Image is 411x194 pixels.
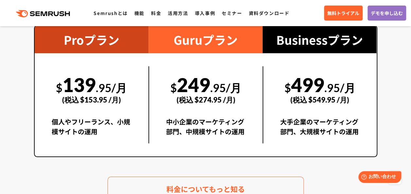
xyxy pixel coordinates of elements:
[151,10,161,16] a: 料金
[52,88,132,111] div: (税込 $153.95 /月)
[195,10,215,16] a: 導入事例
[371,9,403,17] span: デモを申し込む
[324,81,355,94] span: .95/月
[94,10,128,16] a: Semrushとは
[166,88,246,111] div: (税込 $274.95 /月)
[353,169,404,187] iframe: Help widget launcher
[284,81,291,94] span: $
[52,66,132,111] div: 139
[35,26,149,53] div: Proプラン
[280,117,360,143] div: 大手企業のマーケティング部門、大規模サイトの運用
[52,117,132,143] div: 個人やフリーランス、小規模サイトの運用
[56,81,62,94] span: $
[166,66,246,111] div: 249
[134,10,145,16] a: 機能
[248,10,289,16] a: 資料ダウンロード
[280,66,360,111] div: 499
[327,9,359,17] span: 無料トライアル
[222,10,242,16] a: セミナー
[96,81,127,94] span: .95/月
[368,6,406,21] a: デモを申し込む
[210,81,241,94] span: .95/月
[263,26,377,53] div: Businessプラン
[280,88,360,111] div: (税込 $549.95 /月)
[170,81,177,94] span: $
[324,6,363,21] a: 無料トライアル
[166,117,246,143] div: 中小企業のマーケティング部門、中規模サイトの運用
[168,10,188,16] a: 活用方法
[148,26,263,53] div: Guruプラン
